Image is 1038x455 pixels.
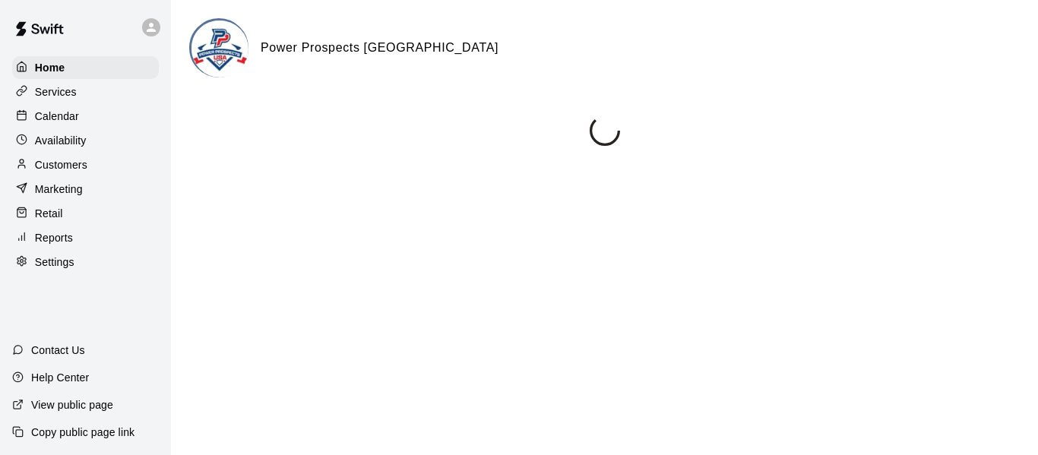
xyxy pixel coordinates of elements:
[261,38,498,58] h6: Power Prospects [GEOGRAPHIC_DATA]
[31,397,113,412] p: View public page
[35,182,83,197] p: Marketing
[191,21,248,77] img: Power Prospects USA logo
[35,157,87,172] p: Customers
[12,153,159,176] a: Customers
[12,251,159,273] a: Settings
[12,202,159,225] a: Retail
[35,230,73,245] p: Reports
[12,105,159,128] a: Calendar
[12,56,159,79] a: Home
[12,81,159,103] a: Services
[35,133,87,148] p: Availability
[35,206,63,221] p: Retail
[12,129,159,152] a: Availability
[35,84,77,100] p: Services
[35,60,65,75] p: Home
[35,254,74,270] p: Settings
[31,343,85,358] p: Contact Us
[12,226,159,249] a: Reports
[35,109,79,124] p: Calendar
[31,425,134,440] p: Copy public page link
[12,178,159,201] a: Marketing
[31,370,89,385] p: Help Center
